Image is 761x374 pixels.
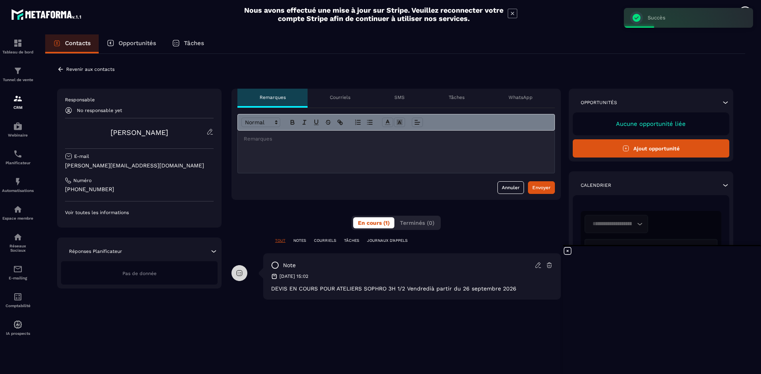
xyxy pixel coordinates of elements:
img: formation [13,94,23,103]
p: E-mailing [2,276,34,280]
img: automations [13,177,23,186]
p: SMS [394,94,405,101]
a: formationformationTunnel de vente [2,60,34,88]
p: Réponses Planificateur [69,248,122,254]
a: automationsautomationsWebinaire [2,116,34,143]
button: En cours (1) [353,217,394,228]
img: automations [13,205,23,214]
p: NOTES [293,238,306,243]
img: logo [11,7,82,21]
a: Opportunités [99,34,164,53]
a: social-networksocial-networkRéseaux Sociaux [2,226,34,258]
p: IA prospects [2,331,34,336]
p: Réseaux Sociaux [2,244,34,252]
p: Tunnel de vente [2,78,34,82]
span: En cours (1) [358,220,390,226]
p: DEVIS EN COURS POUR ATELIERS SOPHRO 3H 1/2 Vendredià partir du 26 septembre 2026 [271,285,553,292]
p: Tâches [184,40,204,47]
p: Planificateur [2,161,34,165]
img: formation [13,38,23,48]
p: Contacts [65,40,91,47]
span: Terminés (0) [400,220,434,226]
a: schedulerschedulerPlanificateur [2,143,34,171]
p: Webinaire [2,133,34,137]
p: No responsable yet [77,108,122,113]
p: [PHONE_NUMBER] [65,186,214,193]
img: accountant [13,292,23,302]
p: Tâches [449,94,465,101]
p: Espace membre [2,216,34,220]
p: Remarques [260,94,286,101]
p: WhatsApp [509,94,533,101]
p: Automatisations [2,188,34,193]
button: Envoyer [528,181,555,194]
a: Tâches [164,34,212,53]
h2: Nous avons effectué une mise à jour sur Stripe. Veuillez reconnecter votre compte Stripe afin de ... [244,6,504,23]
a: [PERSON_NAME] [111,128,168,137]
p: Responsable [65,97,214,103]
button: Annuler [497,181,524,194]
img: scheduler [13,149,23,159]
p: Calendrier [581,182,611,188]
p: TÂCHES [344,238,359,243]
p: [DATE] 15:02 [279,273,308,279]
p: E-mail [74,153,89,159]
p: [PERSON_NAME][EMAIL_ADDRESS][DOMAIN_NAME] [65,162,214,169]
img: email [13,264,23,274]
button: Ajout opportunité [573,139,729,158]
img: formation [13,66,23,76]
img: social-network [13,232,23,242]
img: automations [13,122,23,131]
p: Revenir aux contacts [66,66,115,72]
p: TOUT [275,238,285,243]
p: CRM [2,105,34,110]
a: Contacts [45,34,99,53]
p: Aucune opportunité liée [581,120,721,127]
a: formationformationCRM [2,88,34,116]
img: automations [13,320,23,329]
p: Tableau de bord [2,50,34,54]
p: note [283,262,296,269]
div: Envoyer [532,184,551,192]
p: Voir toutes les informations [65,209,214,216]
p: COURRIELS [314,238,336,243]
a: emailemailE-mailing [2,258,34,286]
p: Numéro [73,177,92,184]
a: automationsautomationsEspace membre [2,199,34,226]
button: Terminés (0) [395,217,439,228]
p: JOURNAUX D'APPELS [367,238,407,243]
p: Opportunités [581,99,617,106]
p: Comptabilité [2,304,34,308]
a: accountantaccountantComptabilité [2,286,34,314]
p: Courriels [330,94,350,101]
a: automationsautomationsAutomatisations [2,171,34,199]
span: Pas de donnée [122,271,157,276]
p: Opportunités [119,40,156,47]
a: formationformationTableau de bord [2,32,34,60]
